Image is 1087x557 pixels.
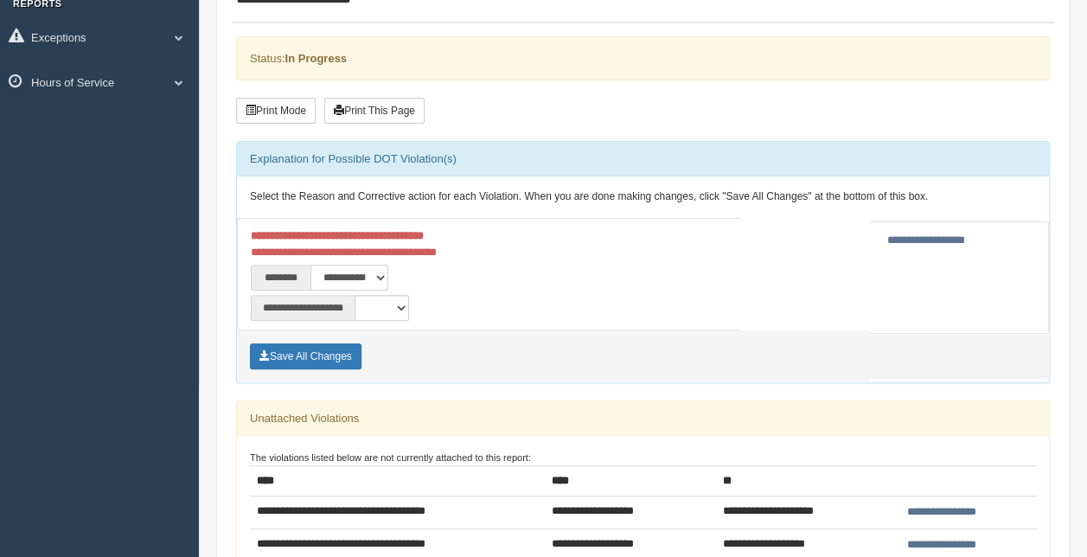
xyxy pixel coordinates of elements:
div: Status: [236,36,1050,80]
div: Unattached Violations [237,401,1049,436]
strong: In Progress [285,52,347,65]
div: Explanation for Possible DOT Violation(s) [237,142,1049,176]
button: Save [250,343,361,369]
button: Print Mode [236,98,316,124]
div: Select the Reason and Corrective action for each Violation. When you are done making changes, cli... [237,176,1049,218]
small: The violations listed below are not currently attached to this report: [250,452,531,463]
button: Print This Page [324,98,425,124]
